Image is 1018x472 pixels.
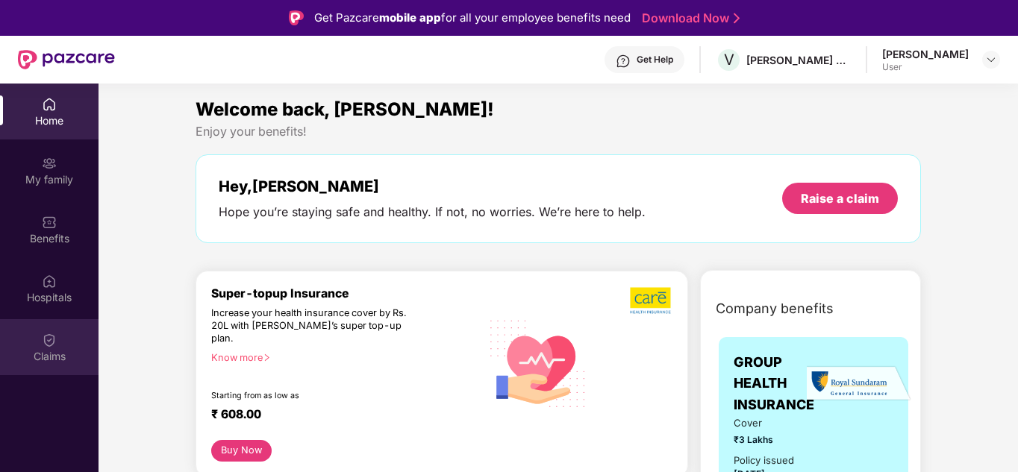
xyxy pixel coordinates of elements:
[196,98,494,120] span: Welcome back, [PERSON_NAME]!
[263,353,271,362] span: right
[211,286,481,300] div: Super-topup Insurance
[642,10,735,26] a: Download Now
[734,432,804,447] span: ₹3 Lakhs
[734,352,814,415] span: GROUP HEALTH INSURANCE
[219,177,646,195] div: Hey, [PERSON_NAME]
[211,440,272,462] button: Buy Now
[616,54,631,69] img: svg+xml;base64,PHN2ZyBpZD0iSGVscC0zMngzMiIgeG1sbnM9Imh0dHA6Ly93d3cudzMub3JnLzIwMDAvc3ZnIiB3aWR0aD...
[42,97,57,112] img: svg+xml;base64,PHN2ZyBpZD0iSG9tZSIgeG1sbnM9Imh0dHA6Ly93d3cudzMub3JnLzIwMDAvc3ZnIiB3aWR0aD0iMjAiIG...
[807,365,911,402] img: insurerLogo
[882,61,969,73] div: User
[211,307,416,345] div: Increase your health insurance cover by Rs. 20L with [PERSON_NAME]’s super top-up plan.
[746,53,851,67] div: [PERSON_NAME] ESTATES DEVELOPERS PRIVATE LIMITED
[42,274,57,289] img: svg+xml;base64,PHN2ZyBpZD0iSG9zcGl0YWxzIiB4bWxucz0iaHR0cDovL3d3dy53My5vcmcvMjAwMC9zdmciIHdpZHRoPS...
[630,286,672,315] img: b5dec4f62d2307b9de63beb79f102df3.png
[724,51,734,69] span: V
[42,333,57,347] img: svg+xml;base64,PHN2ZyBpZD0iQ2xhaW0iIHhtbG5zPSJodHRwOi8vd3d3LnczLm9yZy8yMDAwL3N2ZyIgd2lkdGg9IjIwIi...
[734,453,794,468] div: Policy issued
[42,156,57,171] img: svg+xml;base64,PHN2ZyB3aWR0aD0iMjAiIGhlaWdodD0iMjAiIHZpZXdCb3g9IjAgMCAyMCAyMCIgZmlsbD0ibm9uZSIgeG...
[18,50,115,69] img: New Pazcare Logo
[211,352,472,362] div: Know more
[882,47,969,61] div: [PERSON_NAME]
[211,391,417,401] div: Starting from as low as
[219,204,646,220] div: Hope you’re staying safe and healthy. If not, no worries. We’re here to help.
[211,407,466,425] div: ₹ 608.00
[734,415,804,431] span: Cover
[716,298,834,319] span: Company benefits
[481,304,596,421] img: svg+xml;base64,PHN2ZyB4bWxucz0iaHR0cDovL3d3dy53My5vcmcvMjAwMC9zdmciIHhtbG5zOnhsaW5rPSJodHRwOi8vd3...
[734,10,740,26] img: Stroke
[289,10,304,25] img: Logo
[801,190,879,207] div: Raise a claim
[637,54,673,66] div: Get Help
[42,215,57,230] img: svg+xml;base64,PHN2ZyBpZD0iQmVuZWZpdHMiIHhtbG5zPSJodHRwOi8vd3d3LnczLm9yZy8yMDAwL3N2ZyIgd2lkdGg9Ij...
[379,10,441,25] strong: mobile app
[314,9,631,27] div: Get Pazcare for all your employee benefits need
[196,124,921,139] div: Enjoy your benefits!
[985,54,997,66] img: svg+xml;base64,PHN2ZyBpZD0iRHJvcGRvd24tMzJ4MzIiIHhtbG5zPSJodHRwOi8vd3d3LnczLm9yZy8yMDAwL3N2ZyIgd2...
